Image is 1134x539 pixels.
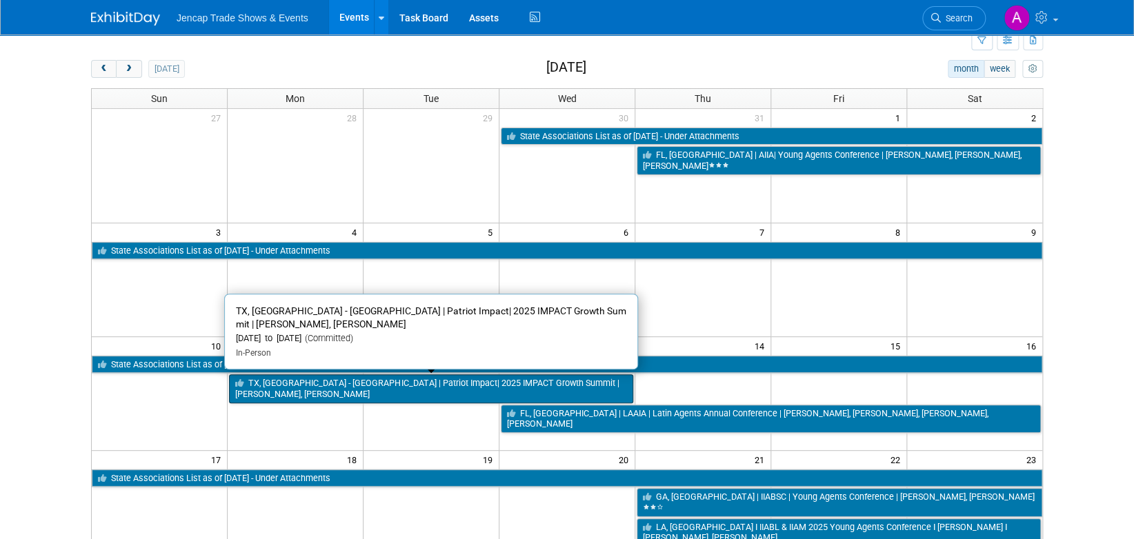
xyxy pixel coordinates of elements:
button: week [984,60,1015,78]
span: 21 [753,451,770,468]
span: Tue [424,93,439,104]
img: ExhibitDay [91,12,160,26]
span: 4 [350,223,363,241]
span: 10 [210,337,227,354]
span: 14 [753,337,770,354]
a: FL, [GEOGRAPHIC_DATA] | AIIA| Young Agents Conference | [PERSON_NAME], [PERSON_NAME], [PERSON_NAME] [637,146,1041,174]
span: Sat [967,93,982,104]
span: Jencap Trade Shows & Events [177,12,308,23]
a: FL, [GEOGRAPHIC_DATA] | LAAIA | Latin Agents Annual Conference | [PERSON_NAME], [PERSON_NAME], [P... [501,405,1041,433]
span: 28 [346,109,363,126]
i: Personalize Calendar [1028,65,1037,74]
span: 17 [210,451,227,468]
span: Thu [695,93,711,104]
span: 23 [1025,451,1042,468]
span: Search [941,13,973,23]
span: 31 [753,109,770,126]
h2: [DATE] [546,60,586,75]
a: State Associations List as of [DATE] - Under Attachments [92,469,1042,487]
span: 15 [889,337,906,354]
a: State Associations List as of [DATE] - Under Attachments [92,242,1042,260]
a: GA, [GEOGRAPHIC_DATA] | IIABSC | Young Agents Conference | [PERSON_NAME], [PERSON_NAME] [637,488,1042,516]
a: State Associations List as of [DATE] - Under Attachments [92,356,1042,374]
span: 2 [1030,109,1042,126]
a: State Associations List as of [DATE] - Under Attachments [501,128,1042,145]
span: 29 [481,109,499,126]
span: 8 [894,223,906,241]
span: In-Person [236,348,271,358]
span: 19 [481,451,499,468]
span: 18 [346,451,363,468]
span: Sun [151,93,168,104]
div: [DATE] to [DATE] [236,333,626,345]
a: TX, [GEOGRAPHIC_DATA] - [GEOGRAPHIC_DATA] | Patriot Impact| 2025 IMPACT Growth Summit | [PERSON_N... [229,374,633,403]
img: Allison Sharpe [1004,5,1030,31]
span: 3 [215,223,227,241]
button: [DATE] [148,60,185,78]
span: 20 [617,451,635,468]
span: 22 [889,451,906,468]
span: 6 [622,223,635,241]
span: TX, [GEOGRAPHIC_DATA] - [GEOGRAPHIC_DATA] | Patriot Impact| 2025 IMPACT Growth Summit | [PERSON_N... [236,305,626,329]
button: next [116,60,141,78]
span: 30 [617,109,635,126]
button: prev [91,60,117,78]
button: month [948,60,984,78]
span: 9 [1030,223,1042,241]
span: (Committed) [301,333,353,343]
span: 1 [894,109,906,126]
span: 5 [486,223,499,241]
span: 7 [758,223,770,241]
button: myCustomButton [1022,60,1043,78]
span: 27 [210,109,227,126]
span: Fri [833,93,844,104]
span: 16 [1025,337,1042,354]
span: Mon [286,93,305,104]
span: Wed [557,93,576,104]
a: Search [922,6,986,30]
